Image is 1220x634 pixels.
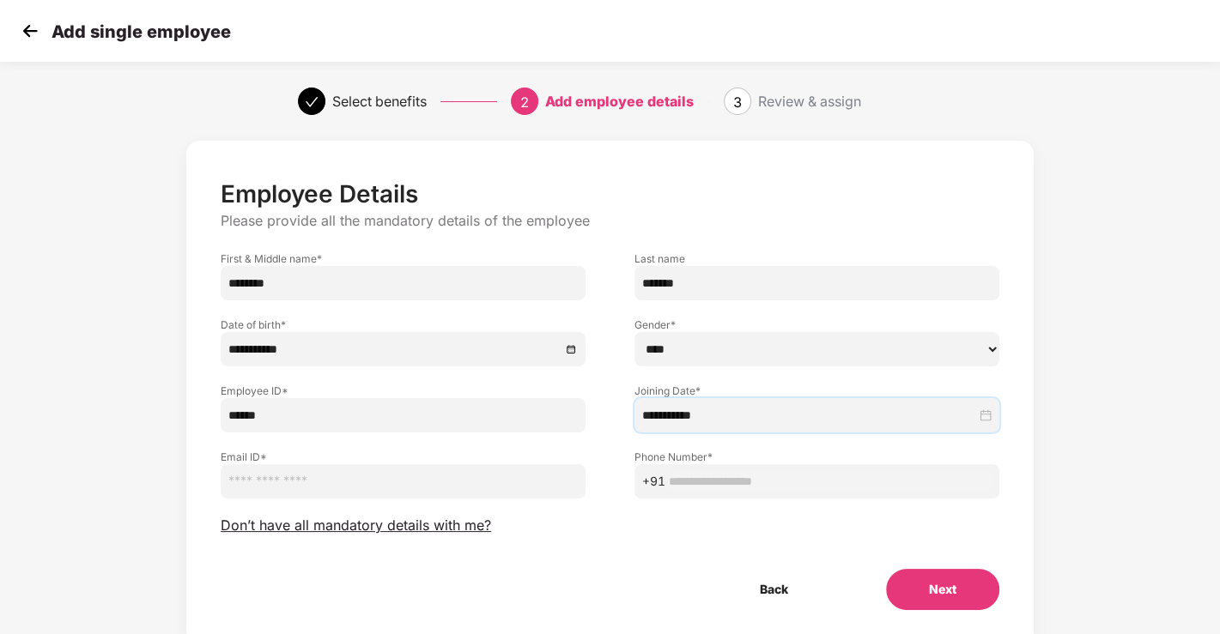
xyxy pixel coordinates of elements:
[221,450,586,464] label: Email ID
[758,88,861,115] div: Review & assign
[520,94,529,111] span: 2
[221,251,586,266] label: First & Middle name
[634,450,999,464] label: Phone Number
[221,383,586,398] label: Employee ID
[886,569,999,610] button: Next
[332,88,427,115] div: Select benefits
[221,317,586,332] label: Date of birth
[221,212,999,230] p: Please provide all the mandatory details of the employee
[980,409,992,421] span: close-circle
[52,21,231,42] p: Add single employee
[221,179,999,208] p: Employee Details
[17,18,43,44] img: svg+xml;base64,PHN2ZyB4bWxucz0iaHR0cDovL3d3dy53My5vcmcvMjAwMC9zdmciIHdpZHRoPSIzMCIgaGVpZ2h0PSIzMC...
[566,343,578,355] span: close-circle
[733,94,742,111] span: 3
[634,383,999,398] label: Joining Date
[545,88,694,115] div: Add employee details
[642,472,665,491] span: +91
[717,569,831,610] button: Back
[634,317,999,332] label: Gender
[634,251,999,266] label: Last name
[221,516,491,534] span: Don’t have all mandatory details with me?
[305,95,319,109] span: check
